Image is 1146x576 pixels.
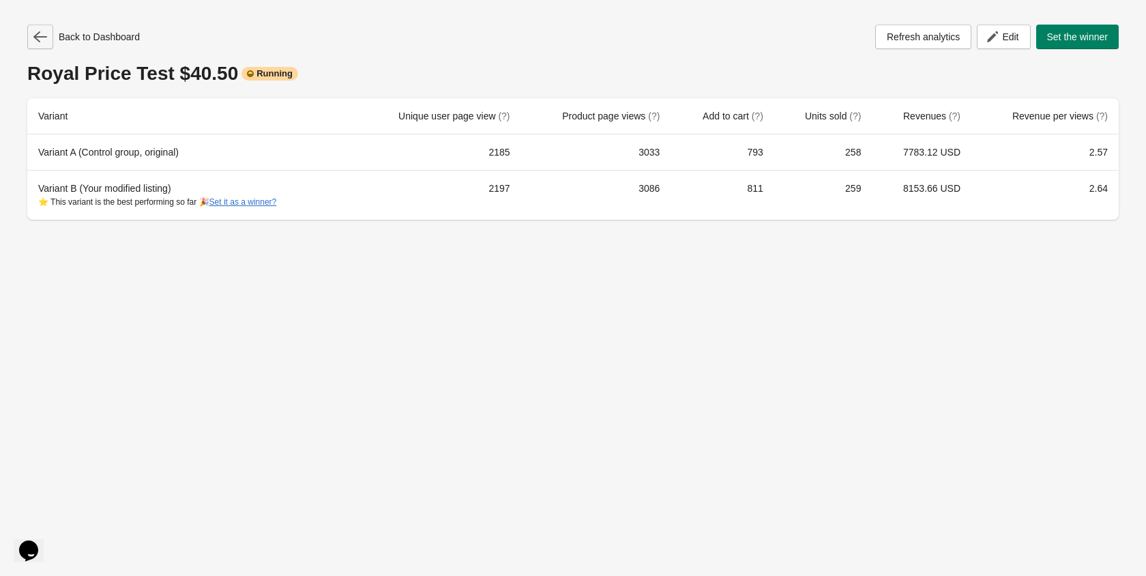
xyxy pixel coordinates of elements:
td: 7783.12 USD [872,134,971,170]
button: Edit [977,25,1030,49]
div: ⭐ This variant is the best performing so far 🎉 [38,195,342,209]
div: Variant B (Your modified listing) [38,182,342,209]
span: (?) [648,111,660,121]
button: Set the winner [1036,25,1119,49]
td: 3033 [521,134,671,170]
span: (?) [1096,111,1108,121]
span: Add to cart [703,111,763,121]
span: Set the winner [1047,31,1108,42]
span: Revenue per views [1012,111,1108,121]
div: Back to Dashboard [27,25,140,49]
td: 3086 [521,170,671,220]
td: 2.64 [971,170,1119,220]
span: Refresh analytics [887,31,960,42]
td: 259 [774,170,872,220]
button: Refresh analytics [875,25,971,49]
span: Edit [1002,31,1018,42]
button: Set it as a winner? [209,197,277,207]
span: Units sold [805,111,861,121]
td: 258 [774,134,872,170]
div: Running [241,67,298,81]
td: 811 [671,170,774,220]
span: Unique user page view [398,111,510,121]
th: Variant [27,98,353,134]
iframe: chat widget [14,521,57,562]
td: 2197 [353,170,520,220]
span: (?) [752,111,763,121]
span: (?) [949,111,960,121]
td: 8153.66 USD [872,170,971,220]
div: Variant A (Control group, original) [38,145,342,159]
span: Revenues [903,111,960,121]
span: (?) [498,111,510,121]
td: 2185 [353,134,520,170]
td: 793 [671,134,774,170]
span: (?) [849,111,861,121]
td: 2.57 [971,134,1119,170]
span: Product page views [562,111,660,121]
div: Royal Price Test $40.50 [27,63,1119,85]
